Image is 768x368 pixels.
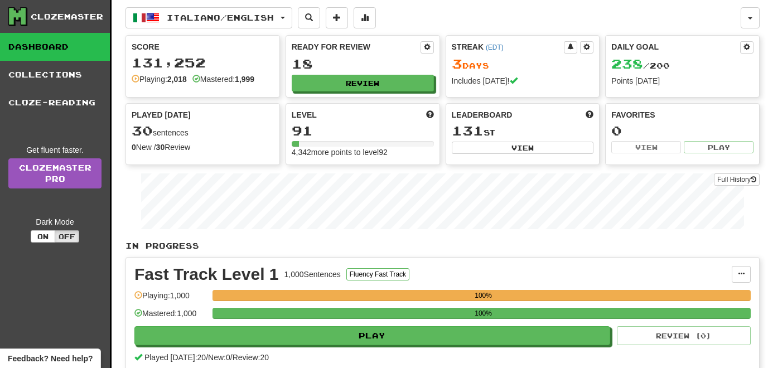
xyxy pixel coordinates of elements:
button: Fluency Fast Track [346,268,409,280]
div: Get fluent faster. [8,144,102,156]
span: Leaderboard [452,109,513,120]
div: 0 [611,124,753,138]
div: 91 [292,124,434,138]
strong: 0 [132,143,136,152]
button: Add sentence to collection [326,7,348,28]
div: Day s [452,57,594,71]
div: Dark Mode [8,216,102,227]
button: Search sentences [298,7,320,28]
div: 100% [216,308,751,319]
div: Ready for Review [292,41,421,52]
span: Review: 20 [233,353,269,362]
span: Level [292,109,317,120]
span: Open feedback widget [8,353,93,364]
div: Includes [DATE]! [452,75,594,86]
div: Points [DATE] [611,75,753,86]
button: More stats [354,7,376,28]
button: Play [684,141,753,153]
div: Fast Track Level 1 [134,266,279,283]
span: This week in points, UTC [586,109,593,120]
div: Streak [452,41,564,52]
div: New / Review [132,142,274,153]
span: / 200 [611,61,670,70]
strong: 30 [156,143,165,152]
div: Favorites [611,109,753,120]
button: Italiano/English [125,7,292,28]
div: 1,000 Sentences [284,269,341,280]
button: Play [134,326,610,345]
span: 3 [452,56,462,71]
div: Mastered: [192,74,254,85]
span: 131 [452,123,484,138]
span: Score more points to level up [426,109,434,120]
button: On [31,230,55,243]
span: / [230,353,233,362]
button: View [452,142,594,154]
div: st [452,124,594,138]
div: Daily Goal [611,41,740,54]
button: Review [292,75,434,91]
span: / [206,353,208,362]
button: Off [55,230,79,243]
div: Score [132,41,274,52]
div: Clozemaster [31,11,103,22]
strong: 2,018 [167,75,187,84]
div: Playing: 1,000 [134,290,207,308]
div: 18 [292,57,434,71]
p: In Progress [125,240,760,251]
div: sentences [132,124,274,138]
button: Full History [714,173,760,186]
span: 30 [132,123,153,138]
div: 4,342 more points to level 92 [292,147,434,158]
span: New: 0 [208,353,230,362]
div: Playing: [132,74,187,85]
div: 131,252 [132,56,274,70]
a: ClozemasterPro [8,158,102,188]
span: Played [DATE]: 20 [144,353,206,362]
button: Review (0) [617,326,751,345]
div: 100% [216,290,751,301]
span: Played [DATE] [132,109,191,120]
button: View [611,141,681,153]
strong: 1,999 [235,75,254,84]
span: 238 [611,56,643,71]
div: Mastered: 1,000 [134,308,207,326]
span: Italiano / English [167,13,274,22]
a: (EDT) [486,43,504,51]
